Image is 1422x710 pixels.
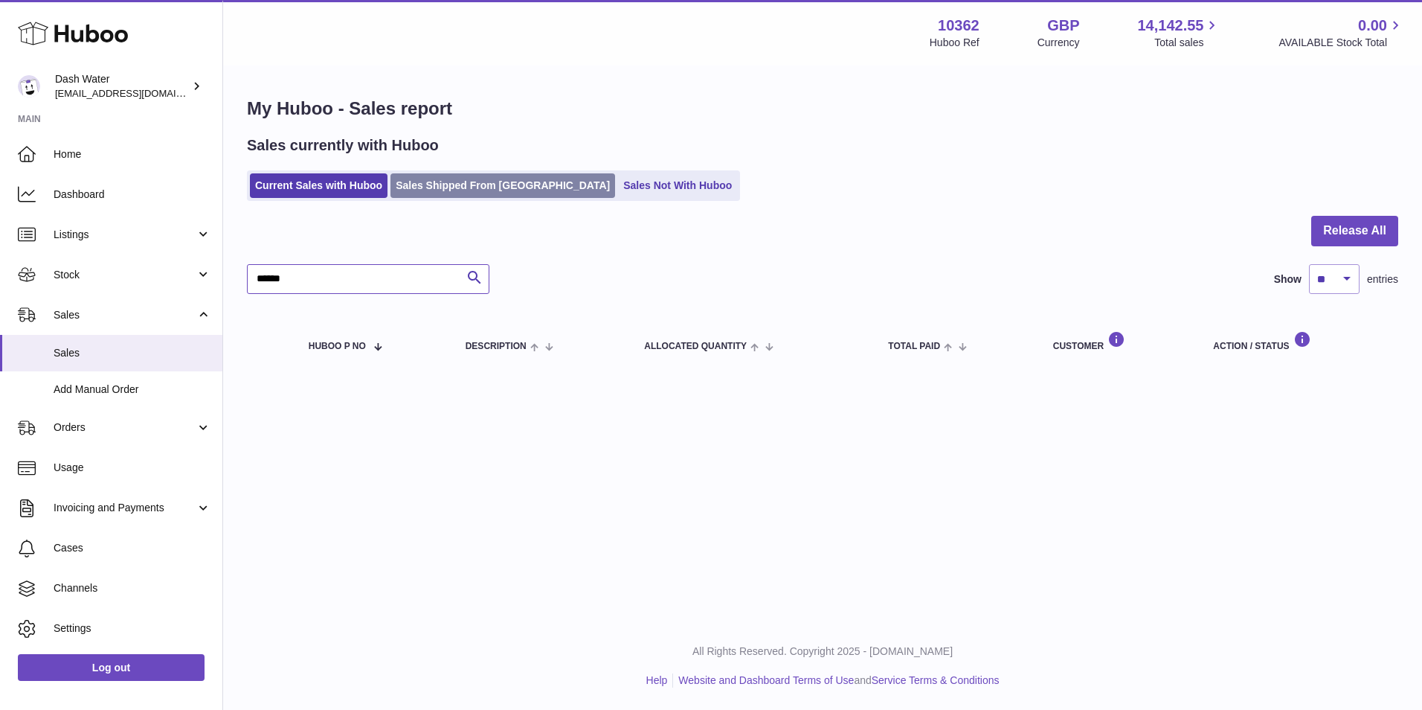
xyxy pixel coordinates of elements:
[618,173,737,198] a: Sales Not With Huboo
[1358,16,1387,36] span: 0.00
[54,420,196,435] span: Orders
[54,501,196,515] span: Invoicing and Payments
[678,674,854,686] a: Website and Dashboard Terms of Use
[54,346,211,360] span: Sales
[54,147,211,161] span: Home
[18,654,205,681] a: Log out
[309,342,366,351] span: Huboo P no
[1037,36,1080,50] div: Currency
[247,97,1398,121] h1: My Huboo - Sales report
[18,75,40,97] img: internalAdmin-10362@internal.huboo.com
[250,173,387,198] a: Current Sales with Huboo
[235,645,1410,659] p: All Rights Reserved. Copyright 2025 - [DOMAIN_NAME]
[54,268,196,282] span: Stock
[646,674,668,686] a: Help
[55,87,219,99] span: [EMAIL_ADDRESS][DOMAIN_NAME]
[1137,16,1203,36] span: 14,142.55
[466,342,527,351] span: Description
[390,173,615,198] a: Sales Shipped From [GEOGRAPHIC_DATA]
[1047,16,1079,36] strong: GBP
[1154,36,1220,50] span: Total sales
[1367,272,1398,287] span: entries
[673,674,999,688] li: and
[1137,16,1220,50] a: 14,142.55 Total sales
[54,621,211,636] span: Settings
[54,308,196,322] span: Sales
[1213,331,1383,351] div: Action / Status
[1278,36,1404,50] span: AVAILABLE Stock Total
[54,383,211,397] span: Add Manual Order
[54,461,211,475] span: Usage
[872,674,1000,686] a: Service Terms & Conditions
[644,342,747,351] span: ALLOCATED Quantity
[1274,272,1302,287] label: Show
[55,72,189,100] div: Dash Water
[54,228,196,242] span: Listings
[938,16,979,36] strong: 10362
[930,36,979,50] div: Huboo Ref
[54,541,211,555] span: Cases
[54,581,211,595] span: Channels
[1278,16,1404,50] a: 0.00 AVAILABLE Stock Total
[54,188,211,202] span: Dashboard
[1311,216,1398,246] button: Release All
[888,342,940,351] span: Total paid
[247,135,439,156] h2: Sales currently with Huboo
[1053,331,1184,351] div: Customer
